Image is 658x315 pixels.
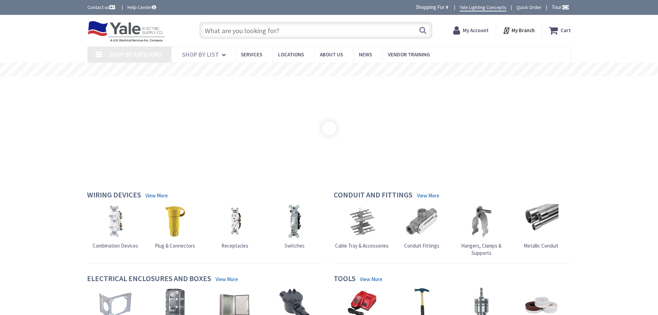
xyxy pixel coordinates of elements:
a: View More [216,276,238,283]
span: Vendor Training [388,51,430,58]
a: Metallic Conduit Metallic Conduit [524,204,559,249]
a: Cart [549,24,571,37]
input: What are you looking for? [199,22,432,39]
a: View More [145,192,168,199]
span: News [359,51,372,58]
img: Hangers, Clamps & Supports [464,204,499,239]
img: Yale Electric Supply Co. [87,21,165,42]
h4: Electrical Enclosures and Boxes [87,274,211,284]
a: My Account [453,24,489,37]
a: Receptacles Receptacles [218,204,252,249]
a: Plug & Connectors Plug & Connectors [155,204,195,249]
span: Receptacles [221,242,248,249]
a: Hangers, Clamps & Supports Hangers, Clamps & Supports [453,204,510,257]
a: Combination Devices Combination Devices [93,204,138,249]
a: Help Center [127,4,156,11]
a: Yale Lighting Concepts [460,4,506,11]
span: Shopping For [416,4,445,10]
a: Contact us [87,4,116,11]
span: Hangers, Clamps & Supports [461,242,502,256]
a: Quick Order [516,4,542,11]
span: About Us [320,51,343,58]
h4: Wiring Devices [87,191,141,201]
h4: Tools [334,274,355,284]
strong: Cart [561,24,571,37]
img: Metallic Conduit [524,204,559,239]
h4: Conduit and Fittings [334,191,412,201]
a: Conduit Fittings Conduit Fittings [404,204,439,249]
span: Plug & Connectors [155,242,195,249]
a: View More [417,192,439,199]
span: Metallic Conduit [524,242,559,249]
span: Shop By List [182,50,219,58]
img: Conduit Fittings [404,204,439,239]
span: Services [241,51,262,58]
img: Cable Tray & Accessories [345,204,379,239]
span: Conduit Fittings [404,242,439,249]
span: Tour [552,4,569,10]
img: Combination Devices [98,204,133,239]
a: Switches Switches [277,204,312,249]
strong: My Account [463,27,489,34]
a: Cable Tray & Accessories Cable Tray & Accessories [335,204,389,249]
img: Plug & Connectors [158,204,192,239]
img: Receptacles [218,204,252,239]
img: Switches [277,204,312,239]
strong: My Branch [512,27,535,34]
a: View More [360,276,382,283]
strong: # [446,4,449,10]
span: Switches [285,242,305,249]
div: My Branch [503,24,535,37]
span: Cable Tray & Accessories [335,242,389,249]
span: Locations [278,51,304,58]
span: Combination Devices [93,242,138,249]
span: Shop By Category [109,50,162,58]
